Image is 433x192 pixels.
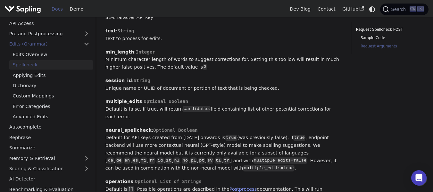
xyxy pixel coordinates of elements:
[134,78,150,83] span: String
[132,157,139,164] code: es
[417,6,424,12] kbd: K
[48,4,66,14] a: Docs
[183,106,211,112] code: candidates
[157,157,163,164] code: id
[105,179,133,184] strong: operations
[361,35,419,41] a: Sample Code
[144,99,188,104] span: Optional Boolean
[9,112,93,121] a: Advanced Edits
[380,4,428,15] button: Search (Ctrl+K)
[314,4,339,14] a: Contact
[293,135,305,141] code: true
[190,157,197,164] code: pl
[6,133,93,142] a: Rephrase
[105,27,342,43] p: : Text to process for edits.
[223,157,230,164] code: tr
[105,78,132,83] strong: session_id
[135,179,202,184] span: Optional List of Strings
[6,122,93,132] a: Autocomplete
[105,48,342,71] p: : Minimum character length of words to suggest corrections for. Setting this too low will result ...
[243,165,295,171] code: multiple_edits=true
[153,128,198,133] span: Optional Boolean
[4,4,43,14] a: Sapling.ai
[117,28,134,33] span: String
[140,157,147,164] code: fi
[6,39,93,49] a: Edits (Grammar)
[105,127,342,172] p: : Default for API keys created from [DATE] onwards is (was previously false). If , endpoint backe...
[124,157,130,164] code: en
[339,4,367,14] a: GitHub
[9,102,93,111] a: Error Categories
[207,157,213,164] code: sv
[107,157,114,164] code: da
[115,157,122,164] code: de
[9,91,93,101] a: Custom Mappings
[6,154,93,163] a: Memory & Retrieval
[9,50,93,59] a: Edits Overview
[105,28,116,33] strong: text
[9,71,93,80] a: Applying Edits
[105,98,342,121] p: : Default is false. If true, will return field containing list of other potential corrections for...
[66,4,87,14] a: Demo
[203,64,207,70] code: 3
[229,187,257,192] a: Postprocess
[411,170,427,186] div: Open Intercom Messenger
[105,128,152,133] strong: neural_spellcheck
[105,49,134,54] strong: min_length
[6,174,93,184] a: AI Detector
[149,157,155,164] code: fr
[225,135,237,141] code: true
[356,27,421,33] a: Request Spellcheck POST
[6,29,93,38] a: Pre and Postprocessing
[361,43,419,49] a: Request Arguments
[165,157,172,164] code: it
[198,157,205,164] code: pt
[6,143,93,153] a: Summarize
[182,157,188,164] code: no
[368,4,377,14] button: Switch between dark and light mode (currently system mode)
[4,4,41,14] img: Sapling.ai
[215,157,221,164] code: tl
[9,81,93,90] a: Dictionary
[136,49,155,54] span: Integer
[173,157,180,164] code: nl
[253,157,307,164] code: multiple_edits=false
[6,19,93,28] a: API Access
[389,7,410,12] span: Search
[105,99,142,104] strong: multiple_edits
[286,4,314,14] a: Dev Blog
[105,77,342,92] p: : Unique name or UUID of document or portion of text that is being checked.
[9,60,93,70] a: Spellcheck
[6,164,93,173] a: Scoring & Classification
